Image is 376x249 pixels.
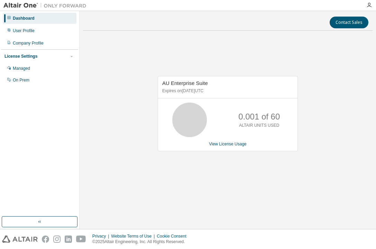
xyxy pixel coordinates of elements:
[157,233,190,239] div: Cookie Consent
[13,40,44,46] div: Company Profile
[162,80,208,86] span: AU Enterprise Suite
[111,233,157,239] div: Website Terms of Use
[92,233,111,239] div: Privacy
[239,123,279,128] p: ALTAIR UNITS USED
[92,239,191,245] p: © 2025 Altair Engineering, Inc. All Rights Reserved.
[13,28,35,33] div: User Profile
[4,54,37,59] div: License Settings
[42,236,49,243] img: facebook.svg
[65,236,72,243] img: linkedin.svg
[53,236,61,243] img: instagram.svg
[13,77,29,83] div: On Prem
[238,111,280,123] p: 0.001 of 60
[3,2,90,9] img: Altair One
[209,142,247,146] a: View License Usage
[13,16,35,21] div: Dashboard
[2,236,38,243] img: altair_logo.svg
[76,236,86,243] img: youtube.svg
[162,88,292,94] p: Expires on [DATE] UTC
[13,66,30,71] div: Managed
[330,17,368,28] button: Contact Sales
